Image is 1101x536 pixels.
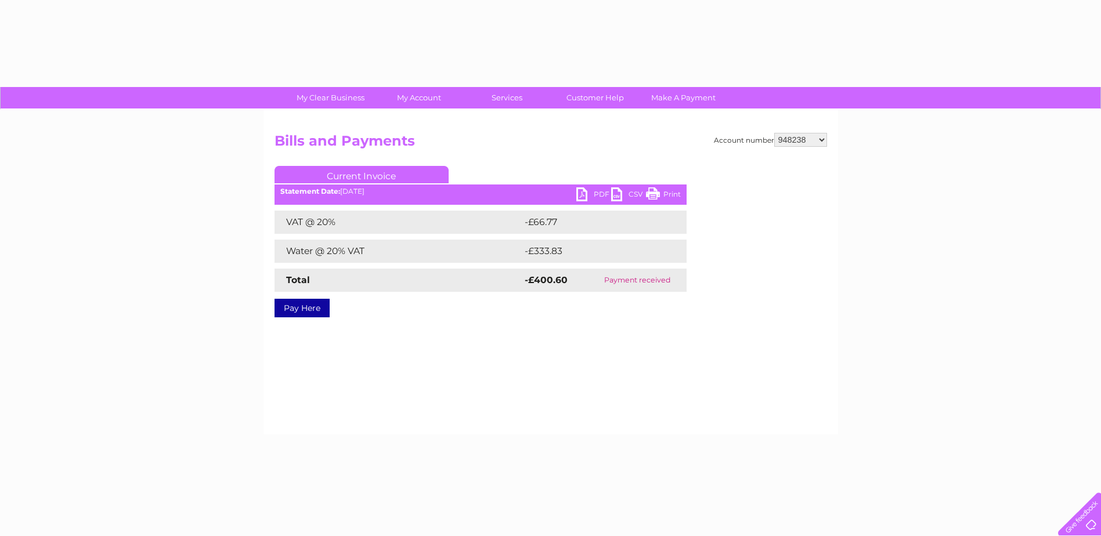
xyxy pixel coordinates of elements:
a: Customer Help [547,87,643,108]
a: Pay Here [275,299,330,317]
div: Account number [714,133,827,147]
strong: Total [286,274,310,285]
b: Statement Date: [280,187,340,195]
div: [DATE] [275,187,687,195]
td: VAT @ 20% [275,211,522,234]
a: PDF [576,187,611,204]
a: Services [459,87,555,108]
a: My Account [371,87,467,108]
td: Payment received [588,269,686,292]
a: Current Invoice [275,166,449,183]
a: Print [646,187,681,204]
strong: -£400.60 [525,274,568,285]
a: CSV [611,187,646,204]
h2: Bills and Payments [275,133,827,155]
td: -£66.77 [522,211,665,234]
a: Make A Payment [636,87,731,108]
td: -£333.83 [522,240,667,263]
a: My Clear Business [283,87,378,108]
td: Water @ 20% VAT [275,240,522,263]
